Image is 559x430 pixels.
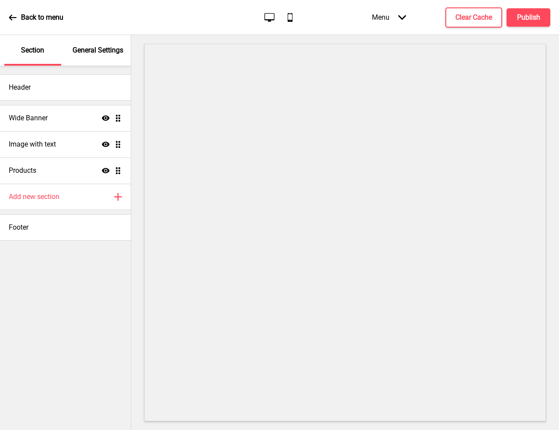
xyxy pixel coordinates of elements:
[455,13,492,22] h4: Clear Cache
[363,4,415,30] div: Menu
[517,13,540,22] h4: Publish
[9,113,48,123] h4: Wide Banner
[9,83,31,92] h4: Header
[21,13,63,22] p: Back to menu
[9,166,36,175] h4: Products
[9,223,28,232] h4: Footer
[9,192,59,202] h4: Add new section
[73,45,123,55] p: General Settings
[445,7,502,28] button: Clear Cache
[9,6,63,29] a: Back to menu
[21,45,44,55] p: Section
[507,8,550,27] button: Publish
[9,140,56,149] h4: Image with text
